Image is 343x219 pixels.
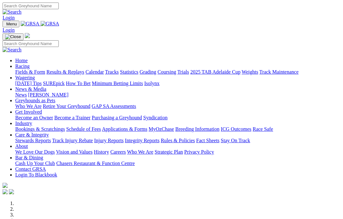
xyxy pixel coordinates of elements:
[15,103,42,109] a: Who We Are
[41,21,59,27] img: GRSA
[15,109,42,115] a: Get Involved
[15,149,340,155] div: About
[15,81,340,86] div: Wagering
[56,149,92,155] a: Vision and Values
[221,126,251,132] a: ICG Outcomes
[15,138,51,143] a: Stewards Reports
[15,115,340,121] div: Get Involved
[3,15,15,20] a: Login
[15,98,55,103] a: Greyhounds as Pets
[94,138,124,143] a: Injury Reports
[15,92,340,98] div: News & Media
[3,27,15,33] a: Login
[43,103,91,109] a: Retire Your Greyhound
[92,115,142,120] a: Purchasing a Greyhound
[54,115,91,120] a: Become a Trainer
[92,81,143,86] a: Minimum Betting Limits
[3,40,59,47] input: Search
[3,3,59,9] input: Search
[43,81,64,86] a: SUREpick
[155,149,183,155] a: Strategic Plan
[140,69,156,75] a: Grading
[15,69,340,75] div: Racing
[15,63,30,69] a: Racing
[15,161,340,166] div: Bar & Dining
[15,58,28,63] a: Home
[15,92,27,97] a: News
[15,115,53,120] a: Become an Owner
[28,92,68,97] a: [PERSON_NAME]
[102,126,147,132] a: Applications & Forms
[25,33,30,38] img: logo-grsa-white.png
[85,69,104,75] a: Calendar
[5,34,21,39] img: Close
[9,189,14,194] img: twitter.svg
[15,132,49,137] a: Care & Integrity
[175,126,219,132] a: Breeding Information
[196,138,219,143] a: Fact Sheets
[15,121,32,126] a: Industry
[110,149,126,155] a: Careers
[15,166,46,172] a: Contact GRSA
[120,69,138,75] a: Statistics
[15,143,28,149] a: About
[15,138,340,143] div: Care & Integrity
[66,81,91,86] a: How To Bet
[158,69,176,75] a: Coursing
[15,172,57,177] a: Login To Blackbook
[143,115,167,120] a: Syndication
[15,103,340,109] div: Greyhounds as Pets
[149,126,174,132] a: MyOzChase
[15,75,35,80] a: Wagering
[15,126,65,132] a: Bookings & Scratchings
[15,155,43,160] a: Bar & Dining
[184,149,214,155] a: Privacy Policy
[15,81,42,86] a: [DATE] Tips
[125,138,159,143] a: Integrity Reports
[144,81,159,86] a: Isolynx
[190,69,240,75] a: 2025 TAB Adelaide Cup
[252,126,273,132] a: Race Safe
[15,149,55,155] a: We Love Our Dogs
[3,33,24,40] button: Toggle navigation
[105,69,119,75] a: Tracks
[46,69,84,75] a: Results & Replays
[127,149,153,155] a: Who We Are
[15,126,340,132] div: Industry
[242,69,258,75] a: Weights
[3,47,22,53] img: Search
[3,9,22,15] img: Search
[66,126,101,132] a: Schedule of Fees
[15,161,55,166] a: Cash Up Your Club
[161,138,195,143] a: Rules & Policies
[3,21,19,27] button: Toggle navigation
[221,138,250,143] a: Stay On Track
[15,86,46,92] a: News & Media
[259,69,299,75] a: Track Maintenance
[3,189,8,194] img: facebook.svg
[177,69,189,75] a: Trials
[94,149,109,155] a: History
[52,138,93,143] a: Track Injury Rebate
[21,21,39,27] img: GRSA
[6,22,17,26] span: Menu
[3,183,8,188] img: logo-grsa-white.png
[56,161,135,166] a: Chasers Restaurant & Function Centre
[15,69,45,75] a: Fields & Form
[92,103,136,109] a: GAP SA Assessments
